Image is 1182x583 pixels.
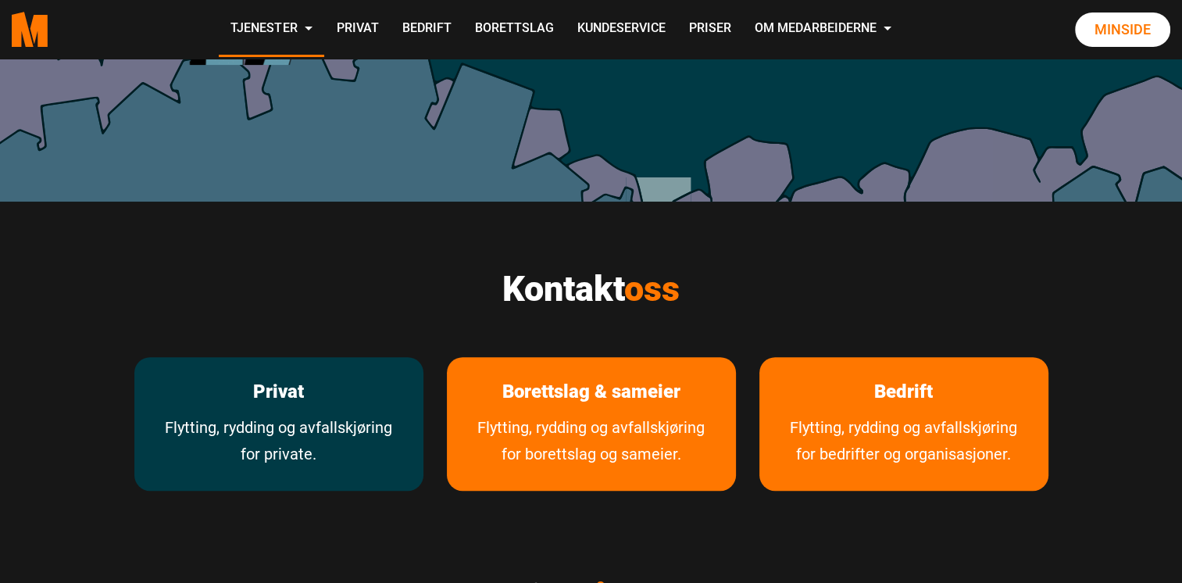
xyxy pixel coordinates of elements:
[742,2,903,57] a: Om Medarbeiderne
[462,2,565,57] a: Borettslag
[219,2,324,57] a: Tjenester
[134,268,1048,310] h2: Kontakt
[447,414,736,491] a: Tjenester for borettslag og sameier
[479,357,704,427] a: Les mer om Borettslag & sameier
[624,268,680,309] span: oss
[230,357,327,427] a: les mer om Privat
[851,357,956,427] a: les mer om Bedrift
[1075,13,1170,47] a: Minside
[324,2,390,57] a: Privat
[390,2,462,57] a: Bedrift
[565,2,677,57] a: Kundeservice
[677,2,742,57] a: Priser
[134,414,423,491] a: Flytting, rydding og avfallskjøring for private.
[759,414,1048,491] a: Tjenester vi tilbyr bedrifter og organisasjoner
